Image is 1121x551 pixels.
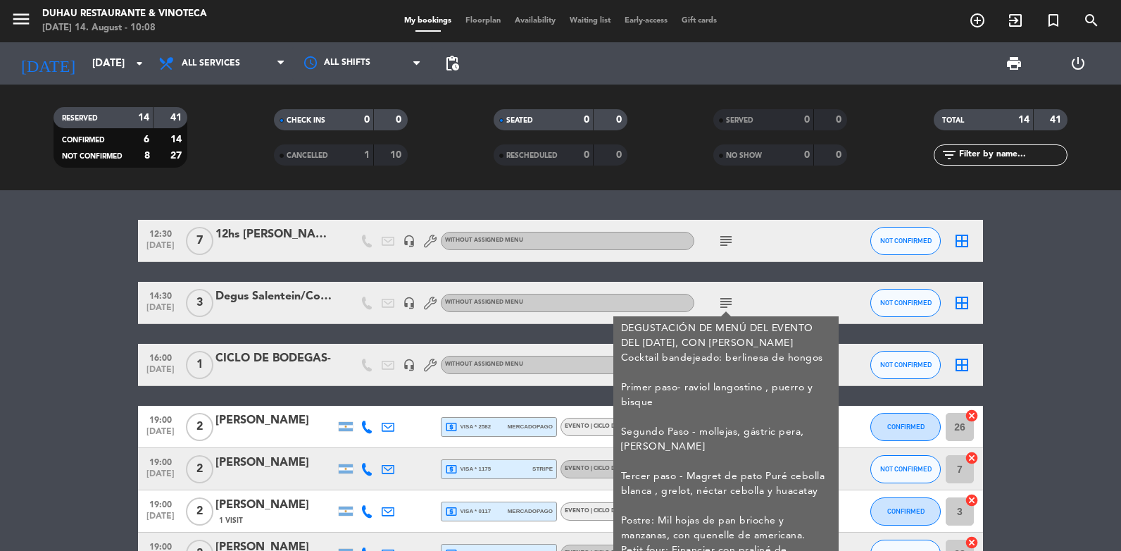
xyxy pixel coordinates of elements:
[219,515,243,526] span: 1 Visit
[616,150,625,160] strong: 0
[403,235,415,247] i: headset_mic
[62,153,123,160] span: NOT CONFIRMED
[403,297,415,309] i: headset_mic
[565,508,683,514] span: EVENTO | CICLO DE BODEGAS
[143,495,178,512] span: 19:00
[186,227,213,255] span: 7
[870,227,941,255] button: NOT CONFIRMED
[364,150,370,160] strong: 1
[62,115,98,122] span: RESERVED
[1007,12,1024,29] i: exit_to_app
[215,225,335,244] div: 12hs [PERSON_NAME] + Unilever
[170,151,184,161] strong: 27
[215,496,335,514] div: [PERSON_NAME]
[1070,55,1086,72] i: power_settings_new
[215,454,335,472] div: [PERSON_NAME]
[563,17,618,25] span: Waiting list
[870,455,941,483] button: NOT CONFIRMED
[186,351,213,379] span: 1
[965,493,979,507] i: cancel
[11,48,85,79] i: [DATE]
[445,237,523,243] span: Without assigned menu
[870,351,941,379] button: NOT CONFIRMED
[880,299,932,307] span: NOT CONFIRMED
[62,137,105,144] span: CONFIRMED
[1018,115,1029,125] strong: 14
[726,152,762,159] span: NO SHOW
[11,8,32,30] i: menu
[186,289,213,317] span: 3
[965,451,979,465] i: cancel
[1045,12,1062,29] i: turned_in_not
[1083,12,1100,29] i: search
[445,361,523,367] span: Without assigned menu
[186,413,213,441] span: 2
[880,361,932,369] span: NOT CONFIRMED
[182,58,240,68] span: All services
[143,469,178,485] span: [DATE]
[965,409,979,423] i: cancel
[953,357,970,373] i: border_all
[397,17,458,25] span: My bookings
[143,225,178,241] span: 12:30
[42,7,207,21] div: Duhau Restaurante & Vinoteca
[870,289,941,317] button: NOT CONFIRMED
[445,463,491,476] span: visa * 1175
[138,113,149,123] strong: 14
[144,151,150,161] strong: 8
[170,135,184,144] strong: 14
[565,466,683,471] span: EVENTO | CICLO DE BODEGAS
[445,421,491,433] span: visa * 2582
[887,507,925,515] span: CONFIRMED
[1006,55,1022,72] span: print
[508,422,553,431] span: mercadopago
[390,150,404,160] strong: 10
[143,349,178,365] span: 16:00
[941,147,958,163] i: filter_list
[836,150,844,160] strong: 0
[186,455,213,483] span: 2
[969,12,986,29] i: add_circle_outline
[508,17,563,25] span: Availability
[364,115,370,125] strong: 0
[675,17,724,25] span: Gift cards
[215,411,335,430] div: [PERSON_NAME]
[726,117,753,124] span: SERVED
[170,113,184,123] strong: 41
[445,505,458,518] i: local_atm
[584,150,589,160] strong: 0
[870,413,941,441] button: CONFIRMED
[287,117,325,124] span: CHECK INS
[718,295,734,311] i: subject
[444,55,461,72] span: pending_actions
[131,55,148,72] i: arrow_drop_down
[506,117,533,124] span: SEATED
[215,287,335,306] div: Degus Salentein/Cornelie
[942,117,964,124] span: TOTAL
[616,115,625,125] strong: 0
[445,505,491,518] span: visa * 0117
[143,303,178,319] span: [DATE]
[287,152,328,159] span: CANCELLED
[143,427,178,443] span: [DATE]
[618,17,675,25] span: Early-access
[143,287,178,303] span: 14:30
[958,147,1067,163] input: Filter by name...
[565,423,649,429] span: EVENTO | CICLO DE BODEGAS
[11,8,32,35] button: menu
[186,497,213,526] span: 2
[143,241,178,257] span: [DATE]
[965,535,979,550] i: cancel
[143,411,178,427] span: 19:00
[143,365,178,381] span: [DATE]
[880,237,932,244] span: NOT CONFIRMED
[1046,42,1111,85] div: LOG OUT
[718,233,734,249] i: subject
[508,507,553,516] span: mercadopago
[836,115,844,125] strong: 0
[403,359,415,371] i: headset_mic
[953,233,970,249] i: border_all
[143,453,178,469] span: 19:00
[445,421,458,433] i: local_atm
[42,21,207,35] div: [DATE] 14. August - 10:08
